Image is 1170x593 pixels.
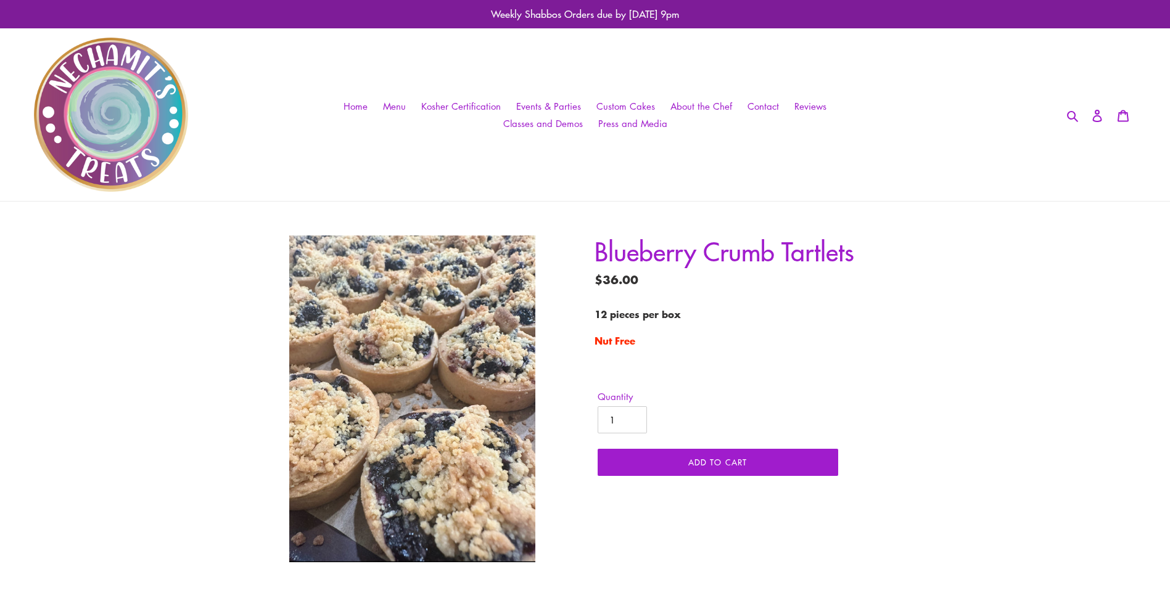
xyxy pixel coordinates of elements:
[289,235,535,562] img: Blueberry Crumb Tartlets
[748,100,779,113] span: Contact
[688,456,746,468] span: Add to cart
[595,270,638,288] span: $36.00
[592,115,674,133] a: Press and Media
[383,100,406,113] span: Menu
[598,390,755,404] label: Quantity
[337,97,374,115] a: Home
[34,38,188,192] img: Nechamit&#39;s Treats
[510,97,587,115] a: Events & Parties
[421,100,501,113] span: Kosher Certification
[598,449,838,476] button: Add to cart
[595,306,681,321] strong: 12 pieces per box
[377,97,412,115] a: Menu
[516,100,581,113] span: Events & Parties
[794,100,826,113] span: Reviews
[497,115,589,133] a: Classes and Demos
[590,97,661,115] a: Custom Cakes
[670,100,732,113] span: About the Chef
[596,100,655,113] span: Custom Cakes
[503,117,583,130] span: Classes and Demos
[664,97,738,115] a: About the Chef
[598,117,667,130] span: Press and Media
[344,100,368,113] span: Home
[741,97,785,115] a: Contact
[595,235,921,266] h1: Blueberry Crumb Tartlets
[415,97,507,115] a: Kosher Certification
[595,333,635,348] strong: Nut Free
[788,97,833,115] a: Reviews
